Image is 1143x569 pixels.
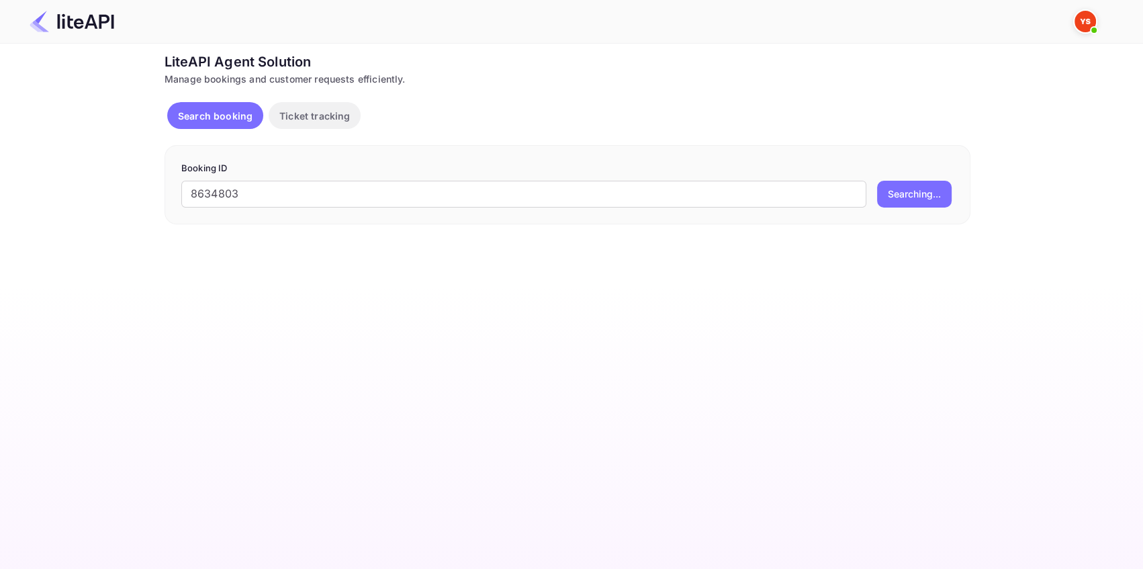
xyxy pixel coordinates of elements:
[1075,11,1096,32] img: Yandex Support
[165,52,970,72] div: LiteAPI Agent Solution
[877,181,952,208] button: Searching...
[178,109,253,123] p: Search booking
[165,72,970,86] div: Manage bookings and customer requests efficiently.
[181,162,954,175] p: Booking ID
[30,11,114,32] img: LiteAPI Logo
[279,109,350,123] p: Ticket tracking
[181,181,866,208] input: Enter Booking ID (e.g., 63782194)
